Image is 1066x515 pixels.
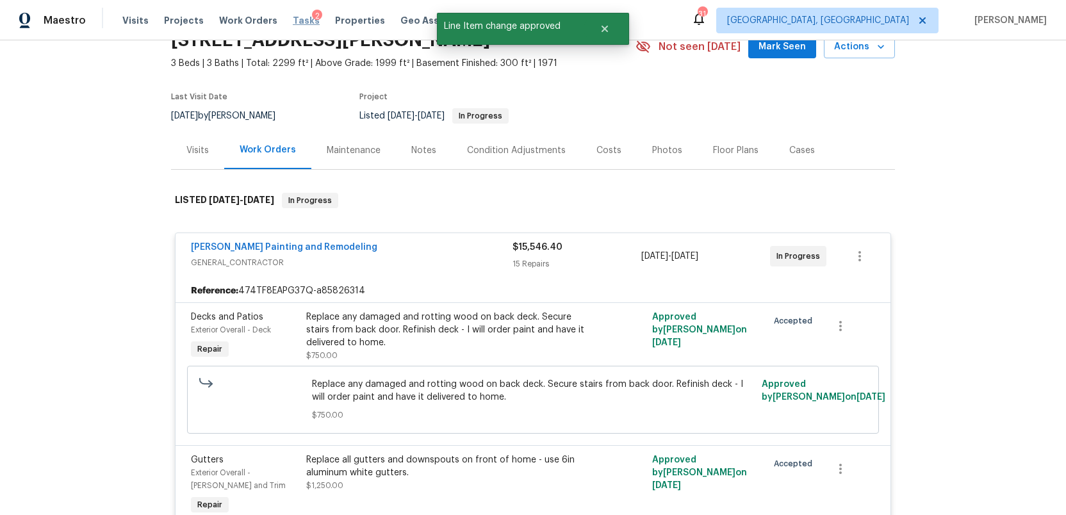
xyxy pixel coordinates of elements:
span: Replace any damaged and rotting wood on back deck. Secure stairs from back door. Refinish deck - ... [312,378,755,404]
span: Decks and Patios [191,313,263,322]
button: Close [584,16,626,42]
span: [DATE] [418,111,445,120]
span: In Progress [776,250,825,263]
span: $750.00 [306,352,338,359]
span: [DATE] [652,481,681,490]
span: Accepted [774,457,817,470]
span: Repair [192,343,227,356]
span: Not seen [DATE] [659,40,741,53]
h6: LISTED [175,193,274,208]
span: Actions [834,39,885,55]
button: Mark Seen [748,35,816,59]
span: Exterior Overall - Deck [191,326,271,334]
span: [DATE] [671,252,698,261]
div: by [PERSON_NAME] [171,108,291,124]
span: Line Item change approved [437,13,584,40]
span: - [209,195,274,204]
span: Project [359,93,388,101]
span: In Progress [454,112,507,120]
span: Geo Assignments [400,14,484,27]
div: Photos [652,144,682,157]
span: Work Orders [219,14,277,27]
span: Listed [359,111,509,120]
span: $1,250.00 [306,482,343,489]
span: [DATE] [388,111,414,120]
div: Condition Adjustments [467,144,566,157]
span: $15,546.40 [512,243,562,252]
span: GENERAL_CONTRACTOR [191,256,512,269]
span: Mark Seen [758,39,806,55]
div: LISTED [DATE]-[DATE]In Progress [171,180,895,221]
div: Cases [789,144,815,157]
span: Visits [122,14,149,27]
span: [GEOGRAPHIC_DATA], [GEOGRAPHIC_DATA] [727,14,909,27]
span: Exterior Overall - [PERSON_NAME] and Trim [191,469,286,489]
span: Approved by [PERSON_NAME] on [762,380,885,402]
span: $750.00 [312,409,755,421]
span: [DATE] [641,252,668,261]
span: - [641,250,698,263]
div: Floor Plans [713,144,758,157]
div: Work Orders [240,143,296,156]
b: Reference: [191,284,238,297]
span: In Progress [283,194,337,207]
span: Gutters [191,455,224,464]
a: [PERSON_NAME] Painting and Remodeling [191,243,377,252]
div: Maintenance [327,144,381,157]
span: 3 Beds | 3 Baths | Total: 2299 ft² | Above Grade: 1999 ft² | Basement Finished: 300 ft² | 1971 [171,57,635,70]
div: 2 [312,10,322,22]
div: Costs [596,144,621,157]
span: Approved by [PERSON_NAME] on [652,313,747,347]
span: - [388,111,445,120]
span: [DATE] [171,111,198,120]
span: Tasks [293,16,320,25]
span: Maestro [44,14,86,27]
div: Visits [186,144,209,157]
span: [PERSON_NAME] [969,14,1047,27]
div: Notes [411,144,436,157]
span: [DATE] [243,195,274,204]
div: 31 [698,8,707,20]
span: Last Visit Date [171,93,227,101]
span: Accepted [774,315,817,327]
div: Replace all gutters and downspouts on front of home - use 6in aluminum white gutters. [306,454,587,479]
span: [DATE] [652,338,681,347]
span: Properties [335,14,385,27]
div: Replace any damaged and rotting wood on back deck. Secure stairs from back door. Refinish deck - ... [306,311,587,349]
span: [DATE] [209,195,240,204]
div: 474TF8EAPG37Q-a85826314 [176,279,890,302]
span: [DATE] [857,393,885,402]
span: Repair [192,498,227,511]
button: Actions [824,35,895,59]
span: Projects [164,14,204,27]
span: Approved by [PERSON_NAME] on [652,455,747,490]
h2: [STREET_ADDRESS][PERSON_NAME] [171,34,490,47]
div: 15 Repairs [512,257,641,270]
